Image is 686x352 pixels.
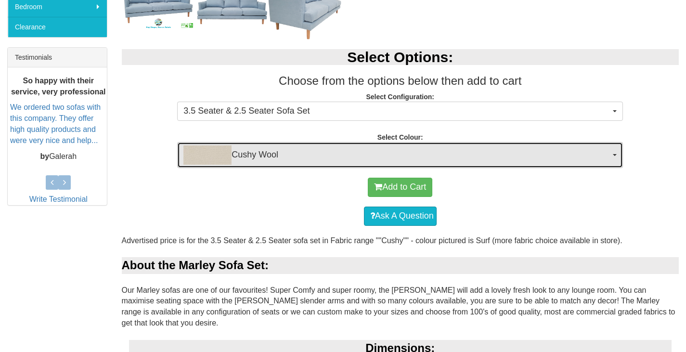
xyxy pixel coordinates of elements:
[183,105,610,117] span: 3.5 Seater & 2.5 Seater Sofa Set
[10,103,101,144] a: We ordered two sofas with this company. They offer high quality products and were very nice and h...
[11,77,106,96] b: So happy with their service, very professional
[183,145,610,165] span: Cushy Wool
[40,152,49,160] b: by
[177,142,623,168] button: Cushy WoolCushy Wool
[364,207,437,226] a: Ask A Question
[8,48,107,67] div: Testimonials
[347,49,453,65] b: Select Options:
[366,93,434,101] strong: Select Configuration:
[122,257,679,274] div: About the Marley Sofa Set:
[29,195,88,203] a: Write Testimonial
[122,75,679,87] h3: Choose from the options below then add to cart
[377,133,423,141] strong: Select Colour:
[368,178,432,197] button: Add to Cart
[10,151,107,162] p: Galerah
[177,102,623,121] button: 3.5 Seater & 2.5 Seater Sofa Set
[8,17,107,37] a: Clearance
[183,145,232,165] img: Cushy Wool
